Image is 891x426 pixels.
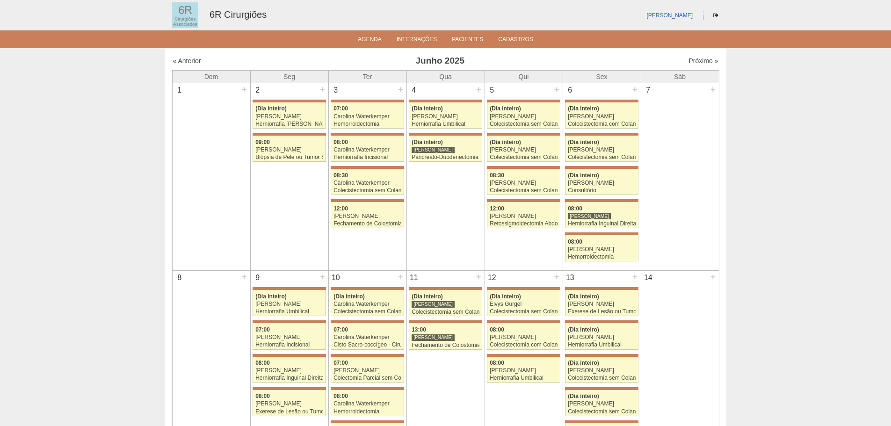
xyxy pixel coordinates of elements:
[333,360,348,366] span: 07:00
[397,271,405,283] div: +
[255,342,323,348] div: Herniorrafia Incisional
[565,420,638,423] div: Key: Maria Braido
[409,290,482,316] a: (Dia inteiro) [PERSON_NAME] Colecistectomia sem Colangiografia
[568,147,636,153] div: [PERSON_NAME]
[331,287,404,290] div: Key: Maria Braido
[255,334,323,340] div: [PERSON_NAME]
[568,246,636,253] div: [PERSON_NAME]
[333,409,401,415] div: Hemorroidectomia
[331,420,404,423] div: Key: Maria Braido
[173,83,187,97] div: 1
[333,139,348,145] span: 08:00
[333,401,401,407] div: Carolina Waterkemper
[412,309,479,315] div: Colecistectomia sem Colangiografia
[487,290,560,316] a: (Dia inteiro) Elvys Gurgel Colecistectomia sem Colangiografia VL
[253,290,326,316] a: (Dia inteiro) [PERSON_NAME] Herniorrafia Umbilical
[490,205,504,212] span: 12:00
[563,271,578,285] div: 13
[568,368,636,374] div: [PERSON_NAME]
[568,309,636,315] div: Exerese de Lesão ou Tumor de Pele
[253,320,326,323] div: Key: Maria Braido
[253,390,326,416] a: 08:00 [PERSON_NAME] Exerese de Lesão ou Tumor de Pele
[333,293,365,300] span: (Dia inteiro)
[641,70,719,83] th: Sáb
[490,342,558,348] div: Colecistectomia com Colangiografia VL
[412,334,455,341] div: [PERSON_NAME]
[565,387,638,390] div: Key: Maria Braido
[255,121,323,127] div: Herniorrafia [PERSON_NAME]
[333,114,401,120] div: Carolina Waterkemper
[255,105,287,112] span: (Dia inteiro)
[255,368,323,374] div: [PERSON_NAME]
[333,154,401,160] div: Herniorrafia Incisional
[250,70,328,83] th: Seg
[333,105,348,112] span: 07:00
[487,100,560,102] div: Key: Maria Braido
[490,326,504,333] span: 08:00
[631,83,639,95] div: +
[412,293,443,300] span: (Dia inteiro)
[490,221,558,227] div: Retossigmoidectomia Abdominal
[409,133,482,136] div: Key: Maria Braido
[407,83,421,97] div: 4
[333,180,401,186] div: Carolina Waterkemper
[641,83,656,97] div: 7
[553,271,561,283] div: +
[409,102,482,129] a: (Dia inteiro) [PERSON_NAME] Herniorrafia Umbilical
[333,375,401,381] div: Colectomia Parcial sem Colostomia
[487,202,560,228] a: 12:00 [PERSON_NAME] Retossigmoidectomia Abdominal
[490,139,521,145] span: (Dia inteiro)
[255,293,287,300] span: (Dia inteiro)
[333,172,348,179] span: 08:30
[485,70,563,83] th: Qui
[490,360,504,366] span: 08:00
[490,114,558,120] div: [PERSON_NAME]
[709,271,717,283] div: +
[487,287,560,290] div: Key: Maria Braido
[412,326,426,333] span: 13:00
[568,114,636,120] div: [PERSON_NAME]
[255,147,323,153] div: [PERSON_NAME]
[487,354,560,357] div: Key: Maria Braido
[565,320,638,323] div: Key: Maria Braido
[485,83,500,97] div: 5
[565,323,638,349] a: (Dia inteiro) [PERSON_NAME] Herniorrafia Umbilical
[568,393,599,399] span: (Dia inteiro)
[397,36,437,45] a: Internações
[240,271,248,283] div: +
[333,326,348,333] span: 07:00
[553,83,561,95] div: +
[406,70,485,83] th: Qua
[333,147,401,153] div: Carolina Waterkemper
[565,169,638,195] a: (Dia inteiro) [PERSON_NAME] Consultório
[409,320,482,323] div: Key: Maria Braido
[412,146,455,153] div: [PERSON_NAME]
[490,188,558,194] div: Colecistectomia sem Colangiografia VL
[568,154,636,160] div: Colecistectomia sem Colangiografia VL
[487,133,560,136] div: Key: Maria Braido
[358,36,382,45] a: Agenda
[568,139,599,145] span: (Dia inteiro)
[319,83,326,95] div: +
[631,271,639,283] div: +
[333,301,401,307] div: Carolina Waterkemper
[565,136,638,162] a: (Dia inteiro) [PERSON_NAME] Colecistectomia sem Colangiografia VL
[688,57,718,65] a: Próximo »
[255,114,323,120] div: [PERSON_NAME]
[490,154,558,160] div: Colecistectomia sem Colangiografia
[490,334,558,340] div: [PERSON_NAME]
[329,271,343,285] div: 10
[331,199,404,202] div: Key: Maria Braido
[173,271,187,285] div: 8
[568,326,599,333] span: (Dia inteiro)
[641,271,656,285] div: 14
[397,83,405,95] div: +
[333,393,348,399] span: 08:00
[565,232,638,235] div: Key: Maria Braido
[568,342,636,348] div: Herniorrafia Umbilical
[331,290,404,316] a: (Dia inteiro) Carolina Waterkemper Colecistectomia sem Colangiografia VL
[565,354,638,357] div: Key: Maria Braido
[210,9,267,20] a: 6R Cirurgiões
[568,301,636,307] div: [PERSON_NAME]
[319,271,326,283] div: +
